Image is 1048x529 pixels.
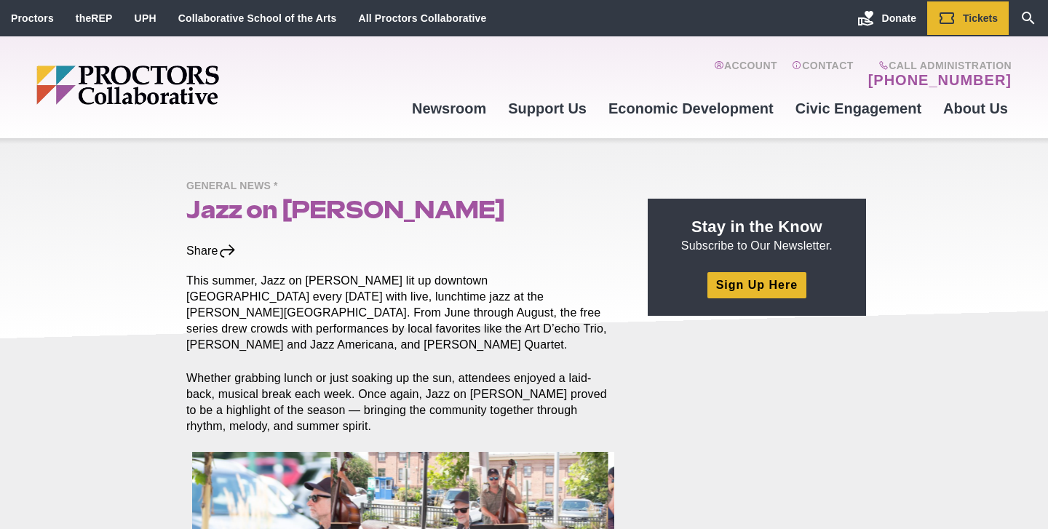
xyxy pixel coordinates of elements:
[792,60,854,89] a: Contact
[76,12,113,24] a: theREP
[186,243,237,259] div: Share
[882,12,916,24] span: Donate
[932,89,1019,128] a: About Us
[714,60,777,89] a: Account
[11,12,54,24] a: Proctors
[785,89,932,128] a: Civic Engagement
[401,89,497,128] a: Newsroom
[598,89,785,128] a: Economic Development
[665,216,849,254] p: Subscribe to Our Newsletter.
[707,272,806,298] a: Sign Up Here
[135,12,156,24] a: UPH
[186,178,285,196] span: General News *
[927,1,1009,35] a: Tickets
[186,179,285,191] a: General News *
[497,89,598,128] a: Support Us
[36,65,331,105] img: Proctors logo
[186,273,614,353] p: This summer, Jazz on [PERSON_NAME] lit up downtown [GEOGRAPHIC_DATA] every [DATE] with live, lunc...
[186,370,614,434] p: Whether grabbing lunch or just soaking up the sun, attendees enjoyed a laid-back, musical break e...
[864,60,1012,71] span: Call Administration
[178,12,337,24] a: Collaborative School of the Arts
[648,333,866,515] iframe: Advertisement
[963,12,998,24] span: Tickets
[691,218,822,236] strong: Stay in the Know
[186,196,614,223] h1: Jazz on [PERSON_NAME]
[358,12,486,24] a: All Proctors Collaborative
[1009,1,1048,35] a: Search
[868,71,1012,89] a: [PHONE_NUMBER]
[846,1,927,35] a: Donate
